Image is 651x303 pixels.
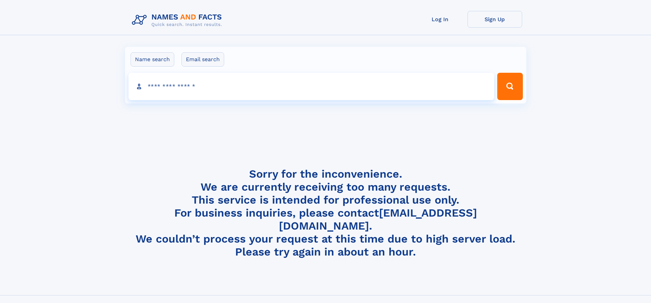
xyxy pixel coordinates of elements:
[181,52,224,67] label: Email search
[497,73,523,100] button: Search Button
[128,73,494,100] input: search input
[413,11,467,28] a: Log In
[129,11,228,29] img: Logo Names and Facts
[467,11,522,28] a: Sign Up
[279,206,477,232] a: [EMAIL_ADDRESS][DOMAIN_NAME]
[129,167,522,259] h4: Sorry for the inconvenience. We are currently receiving too many requests. This service is intend...
[131,52,174,67] label: Name search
